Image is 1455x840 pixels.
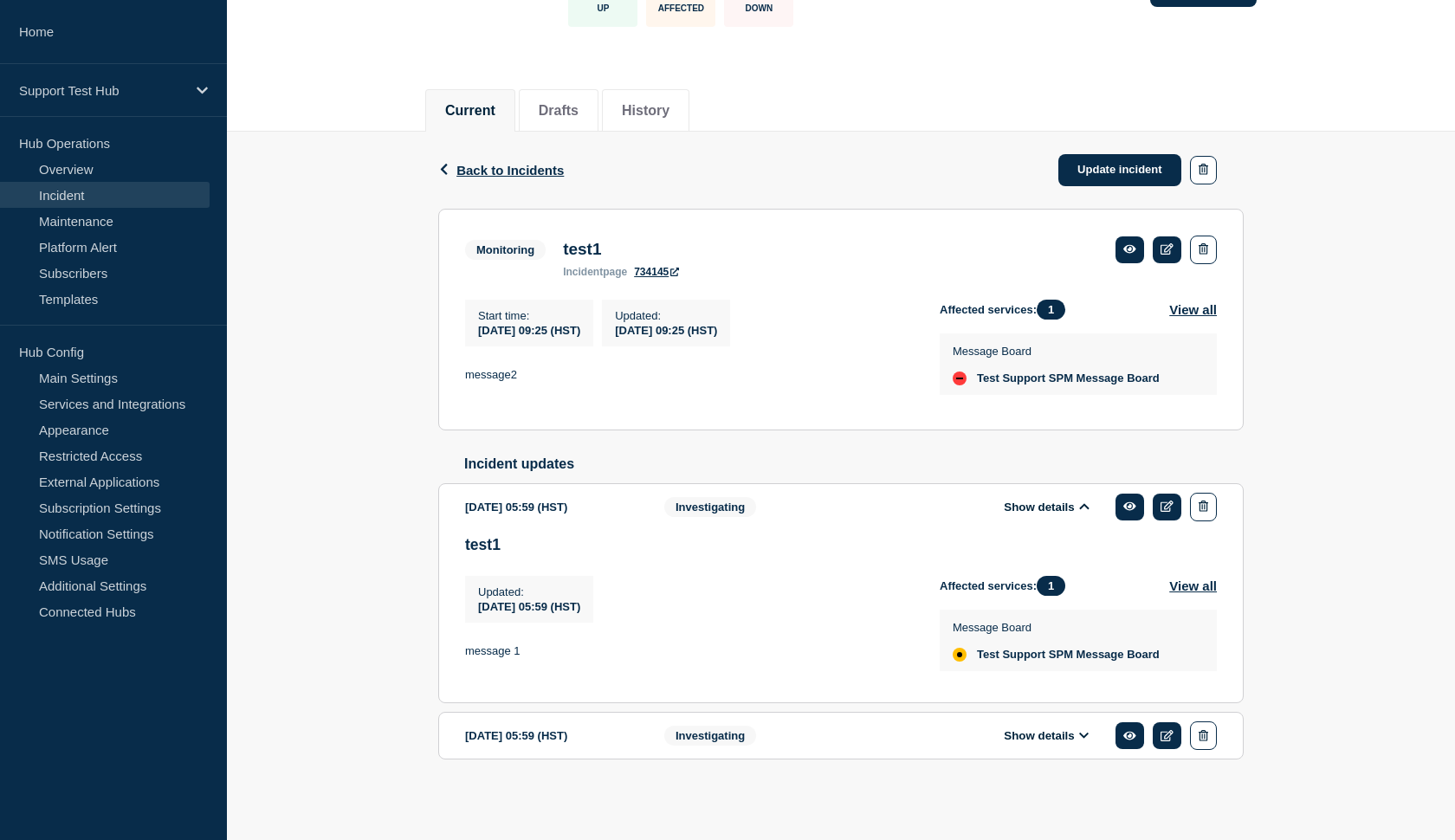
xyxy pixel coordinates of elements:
button: History [622,103,669,119]
span: Test Support SPM Message Board [977,372,1160,385]
span: incident [563,266,603,278]
button: Show details [999,500,1094,514]
span: Investigating [664,497,756,517]
button: Back to Incidents [438,163,564,178]
span: Back to Incidents [456,163,564,178]
h2: Incident updates [464,456,1244,472]
p: Updated : [615,309,717,322]
span: Test Support SPM Message Board [977,648,1160,662]
p: message 1 [465,643,912,659]
span: 1 [1037,576,1065,596]
div: affected [953,648,967,662]
p: Support Test Hub [19,83,185,98]
div: [DATE] 05:59 (HST) [465,721,638,750]
span: Affected services: [940,300,1074,320]
div: [DATE] 05:59 (HST) [465,493,638,521]
h3: test1 [563,240,679,259]
span: Investigating [664,726,756,746]
span: Monitoring [465,240,546,260]
div: [DATE] 09:25 (HST) [615,322,717,337]
p: Affected [658,3,704,13]
h3: test1 [465,536,1217,554]
span: [DATE] 09:25 (HST) [478,324,580,337]
p: page [563,266,627,278]
p: Down [746,3,773,13]
p: Up [597,3,609,13]
button: Drafts [539,103,579,119]
p: Updated : [478,585,580,598]
p: Message Board [953,621,1160,634]
div: down [953,372,967,385]
button: View all [1169,300,1217,320]
span: 1 [1037,300,1065,320]
a: 734145 [634,266,679,278]
button: Current [445,103,495,119]
span: [DATE] 05:59 (HST) [478,600,580,613]
a: Update incident [1058,154,1181,186]
p: Message Board [953,345,1160,358]
span: Affected services: [940,576,1074,596]
p: message2 [465,367,912,383]
p: Start time : [478,309,580,322]
button: View all [1169,576,1217,596]
button: Show details [999,728,1094,743]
